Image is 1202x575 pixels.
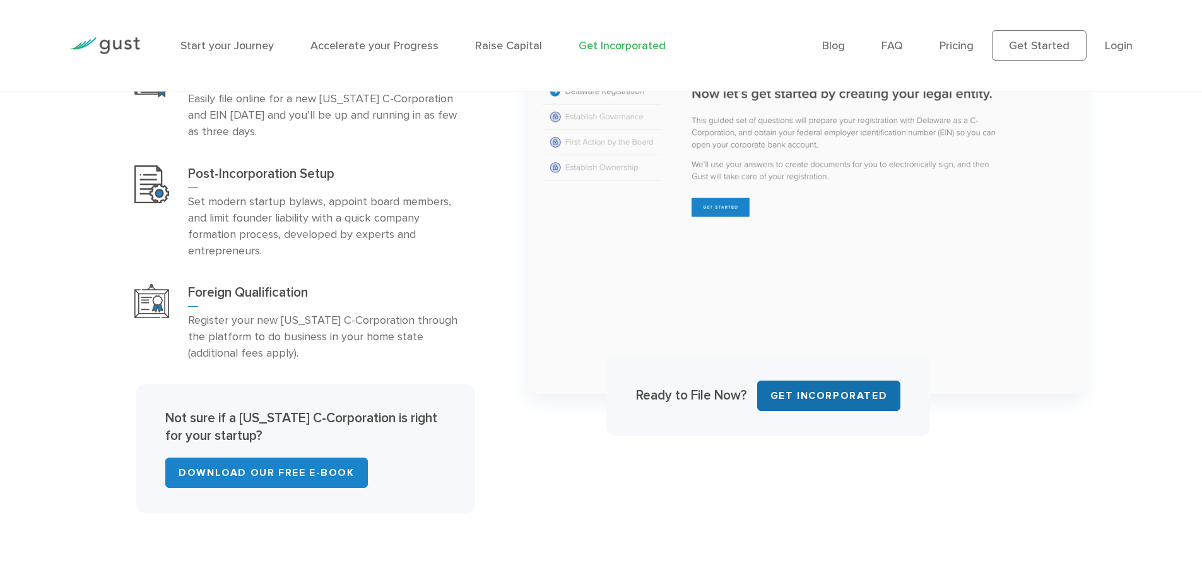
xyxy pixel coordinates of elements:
[636,388,747,403] strong: Ready to File Now?
[69,37,140,54] img: Gust Logo
[165,458,367,488] a: Download Our Free E-Book
[881,39,903,52] a: FAQ
[188,312,464,362] p: Register your new [US_STATE] C-Corporation through the platform to do business in your home state...
[165,410,445,445] p: Not sure if a [US_STATE] C-Corporation is right for your startup?
[134,165,169,203] img: Post Incorporation Setup
[1105,39,1133,52] a: Login
[475,39,542,52] a: Raise Capital
[822,39,845,52] a: Blog
[180,39,274,52] a: Start your Journey
[188,91,464,140] p: Easily file online for a new [US_STATE] C-Corporation and EIN [DATE] and you’ll be up and running...
[188,194,464,259] p: Set modern startup bylaws, appoint board members, and limit founder liability with a quick compan...
[528,42,1084,394] img: 1 Form A Company
[757,381,901,411] a: Get INCORPORATED
[310,39,439,52] a: Accelerate your Progress
[940,39,974,52] a: Pricing
[992,30,1087,61] a: Get Started
[188,284,464,307] h3: Foreign Qualification
[579,39,666,52] a: Get Incorporated
[188,165,464,188] h3: Post-Incorporation Setup
[134,284,169,318] img: Foreign Qualification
